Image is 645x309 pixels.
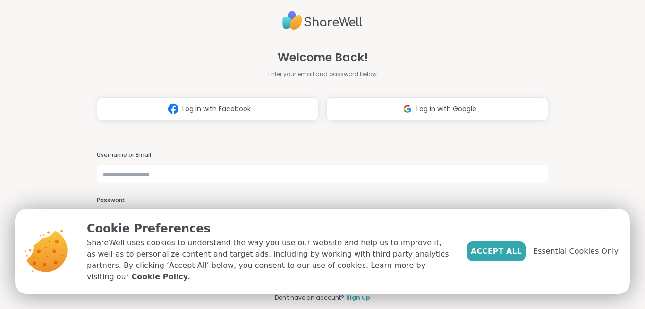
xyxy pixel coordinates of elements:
a: Cookie Policy. [131,271,190,283]
img: ShareWell Logomark [164,100,182,118]
a: Sign up [346,293,370,302]
span: Log in with Facebook [182,104,251,114]
span: Welcome Back! [278,49,368,66]
span: Accept All [471,246,522,257]
button: Log in with Facebook [97,97,319,121]
p: Cookie Preferences [87,220,452,237]
button: Accept All [467,241,526,261]
span: Don't have an account? [275,293,344,302]
img: ShareWell Logo [282,7,363,34]
h3: Username or Email [97,151,548,159]
button: Log in with Google [326,97,548,121]
span: Enter your email and password below [268,70,377,78]
span: Log in with Google [416,104,476,114]
span: Essential Cookies Only [533,246,619,257]
h3: Password [97,197,548,205]
img: ShareWell Logomark [399,100,416,118]
p: ShareWell uses cookies to understand the way you use our website and help us to improve it, as we... [87,237,452,283]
